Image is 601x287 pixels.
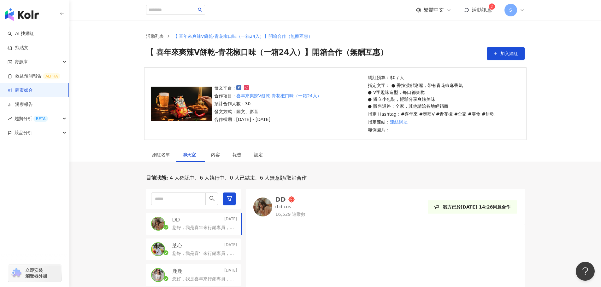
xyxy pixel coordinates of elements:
[233,151,241,158] div: 報告
[152,243,164,255] img: KOL Avatar
[368,74,494,81] p: 網紅預算：$0 / 人
[436,111,453,118] p: #青花椒
[10,268,22,278] img: chrome extension
[368,82,494,110] p: 指定文字： ● 香辣濃郁涮嘴，帶有青花椒麻香氣 ● V字趣味造型，每口都爽脆 ● 獨立小包裝，輕鬆分享爽辣美味 ● 販售通路：全家，其他請洽各地經銷商
[509,7,512,14] span: S
[491,4,493,9] span: 2
[172,268,182,275] p: 鹿鹿
[152,151,170,158] div: 網紅名單
[368,111,494,118] p: 指定 Hashtag：
[275,211,305,218] p: 16,529 追蹤數
[214,100,321,107] p: 預計合作人數：30
[8,45,28,51] a: 找貼文
[401,111,418,118] p: #喜年來
[224,242,237,249] p: [DATE]
[454,111,467,118] p: #全家
[424,7,444,14] span: 繁體中文
[173,34,313,39] span: 【 喜年來爽辣V餅乾-青花椒口味（一箱24入）】開箱合作（無酬互惠）
[8,117,12,121] span: rise
[253,198,272,216] img: KOL Avatar
[172,216,180,223] p: DD
[489,3,495,10] sup: 2
[8,31,34,37] a: searchAI 找網紅
[472,7,492,13] span: 活動訊息
[214,92,321,99] p: 合作項目：
[183,152,198,157] span: 聊天室
[8,73,60,79] a: 效益預測報告ALPHA
[15,55,28,69] span: 資源庫
[443,204,511,210] p: 我方已於[DATE] 14:28同意合作
[172,242,182,249] p: 芝心
[214,108,321,115] p: 發文方式：圖文、影音
[214,84,321,91] p: 發文平台：
[224,268,237,275] p: [DATE]
[209,196,215,201] span: search
[168,175,307,181] span: 4 人確認中、6 人執行中、0 人已結束、6 人無意願/取消合作
[33,116,48,122] div: BETA
[224,216,237,223] p: [DATE]
[275,204,291,210] p: d.d.cos
[211,151,220,158] div: 內容
[146,175,168,181] p: 目前狀態 :
[172,276,235,282] p: 您好，我是喜年來行銷專員，有收到您願意開箱的訊息，非常感謝。提醒本次活動是無酬互惠模式喔！想先請問預計合作的發文形式是圖文還是影音呢？
[390,118,408,125] a: 連結網址
[172,225,235,231] p: 您好，我是喜年來行銷專員，有收到您願意開箱的訊息，非常感謝。提醒本次活動是無酬互惠模式喔！想先請問預計合作的發文形式是圖文還是影音呢？
[275,196,286,203] div: DD
[419,111,434,118] p: #爽辣V
[468,111,480,118] p: #零食
[253,196,305,217] a: KOL AvatarDDd.d.cos16,529 追蹤數
[8,265,61,282] a: chrome extension立即安裝 瀏覽器外掛
[368,126,494,133] p: 範例圖片：
[576,262,595,281] iframe: Help Scout Beacon - Open
[368,118,494,125] p: 指定連結：
[500,51,518,56] span: 加入網紅
[172,250,235,257] p: 您好，我是喜年來行銷專員，有收到您願意開箱的訊息，非常感謝。提醒本次活動是無酬互惠模式喔！想先請問預計合作的發文形式是圖文還是影音呢？
[8,101,33,108] a: 洞察報告
[5,8,39,21] img: logo
[227,196,233,201] span: filter
[236,92,321,99] a: 喜年來爽辣V餅乾-青花椒口味（一箱24入）
[152,269,164,281] img: KOL Avatar
[15,126,32,140] span: 競品分析
[8,87,33,94] a: 商案媒合
[152,217,164,230] img: KOL Avatar
[25,267,47,279] span: 立即安裝 瀏覽器外掛
[145,33,165,40] a: 活動列表
[15,112,48,126] span: 趨勢分析
[487,47,525,60] button: 加入網紅
[214,116,321,123] p: 合作檔期：[DATE] - [DATE]
[146,47,388,60] span: 【 喜年來爽辣V餅乾-青花椒口味（一箱24入）】開箱合作（無酬互惠）
[151,87,212,121] img: 喜年來爽辣V餅乾-青花椒口味（一箱24入）
[198,8,202,12] span: search
[254,151,263,158] div: 設定
[482,111,494,118] p: #餅乾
